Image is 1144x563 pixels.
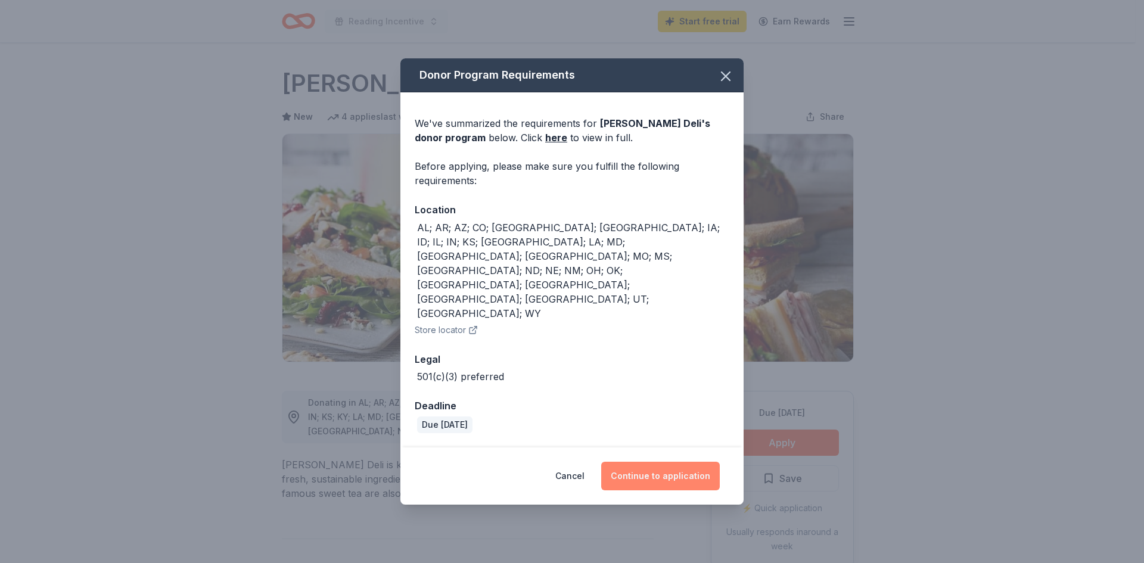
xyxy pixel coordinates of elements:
[415,159,729,188] div: Before applying, please make sure you fulfill the following requirements:
[601,462,720,490] button: Continue to application
[415,202,729,217] div: Location
[555,462,585,490] button: Cancel
[417,369,504,384] div: 501(c)(3) preferred
[417,220,729,321] div: AL; AR; AZ; CO; [GEOGRAPHIC_DATA]; [GEOGRAPHIC_DATA]; IA; ID; IL; IN; KS; [GEOGRAPHIC_DATA]; LA; ...
[415,352,729,367] div: Legal
[417,416,472,433] div: Due [DATE]
[415,116,729,145] div: We've summarized the requirements for below. Click to view in full.
[545,130,567,145] a: here
[400,58,744,92] div: Donor Program Requirements
[415,398,729,413] div: Deadline
[415,323,478,337] button: Store locator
